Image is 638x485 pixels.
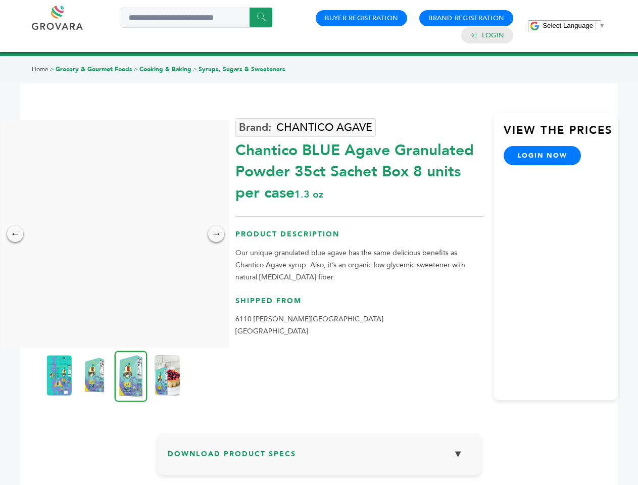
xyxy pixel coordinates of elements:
input: Search a product or brand... [121,8,272,28]
h3: Product Description [235,229,483,247]
a: Grocery & Gourmet Foods [56,65,132,73]
span: Select Language [543,22,593,29]
h3: View the Prices [504,123,618,146]
button: ▼ [446,443,471,465]
a: Syrups, Sugars & Sweeteners [199,65,285,73]
p: Our unique granulated blue agave has the same delicious benefits as Chantico Agave syrup. Also, i... [235,247,483,283]
div: ← [7,226,23,242]
a: Home [32,65,48,73]
a: Select Language​ [543,22,605,29]
a: CHANTICO AGAVE [235,118,376,137]
h3: Shipped From [235,296,483,314]
div: Chantico BLUE Agave Granulated Powder 35ct Sachet Box 8 units per case [235,135,483,204]
a: Cooking & Baking [139,65,191,73]
a: Login [482,31,504,40]
a: Brand Registration [428,14,504,23]
img: Chantico BLUE Agave Granulated Powder 35ct Sachet Box 8 units per case 1.3 oz [155,355,180,396]
span: > [134,65,138,73]
span: > [193,65,197,73]
img: Chantico BLUE Agave Granulated Powder 35ct Sachet Box 8 units per case 1.3 oz [115,351,148,402]
div: → [208,226,224,242]
a: login now [504,146,581,165]
h3: Download Product Specs [168,443,471,472]
img: Chantico BLUE Agave Granulated Powder 35ct Sachet Box 8 units per case 1.3 oz Product Label [46,355,72,396]
p: 6110 [PERSON_NAME][GEOGRAPHIC_DATA] [GEOGRAPHIC_DATA] [235,313,483,337]
span: 1.3 oz [295,187,323,201]
span: > [50,65,54,73]
a: Buyer Registration [325,14,398,23]
span: ▼ [599,22,605,29]
img: Chantico BLUE Agave Granulated Powder 35ct Sachet Box 8 units per case 1.3 oz Nutrition Info [82,355,107,396]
